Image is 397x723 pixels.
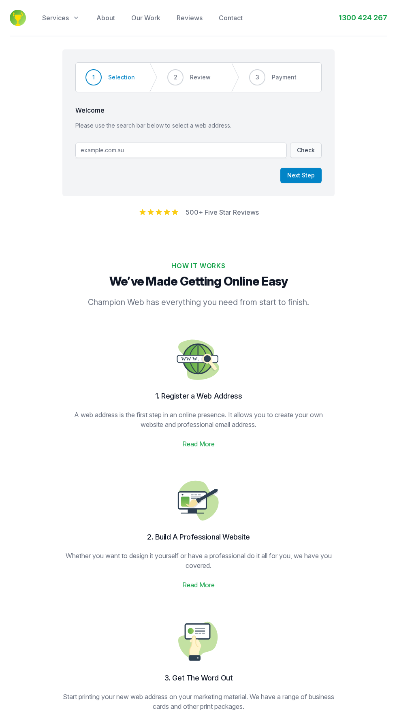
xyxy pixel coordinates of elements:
[53,296,344,308] p: Champion Web has everything you need from start to finish.
[177,13,203,23] a: Reviews
[186,208,259,216] a: 500+ Five Star Reviews
[182,580,215,590] a: Read More
[174,73,177,81] span: 2
[62,551,335,570] p: Whether you want to design it yourself or have a professional do it all for you, we have you cove...
[75,105,322,115] span: Welcome
[272,73,297,81] span: Payment
[96,13,115,23] a: About
[280,168,322,183] button: Next Step
[53,261,344,271] h2: How It Works
[108,73,135,81] span: Selection
[62,692,335,711] p: Start printing your new web address on your marketing material. We have a range of business cards...
[62,672,335,684] h3: 3. Get The Word Out
[173,475,224,527] img: Design
[131,13,160,23] a: Our Work
[10,10,26,26] img: Champion Web
[42,13,80,23] button: Services
[182,439,215,449] a: Read More
[339,12,387,23] a: 1300 424 267
[62,531,335,543] h3: 2. Build A Professional Website
[92,73,95,81] span: 1
[190,73,211,81] span: Review
[42,13,69,23] span: Services
[75,122,322,130] p: Please use the search bar below to select a web address.
[53,274,344,288] p: We’ve Made Getting Online Easy
[75,143,287,158] input: example.com.au
[219,13,243,23] a: Contact
[173,616,224,668] img: Design
[256,73,259,81] span: 3
[290,143,322,158] button: Check
[62,390,335,402] h3: 1. Register a Web Address
[173,334,224,386] img: Design
[62,410,335,429] p: A web address is the first step in an online presence. It allows you to create your own website a...
[75,62,322,92] nav: Progress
